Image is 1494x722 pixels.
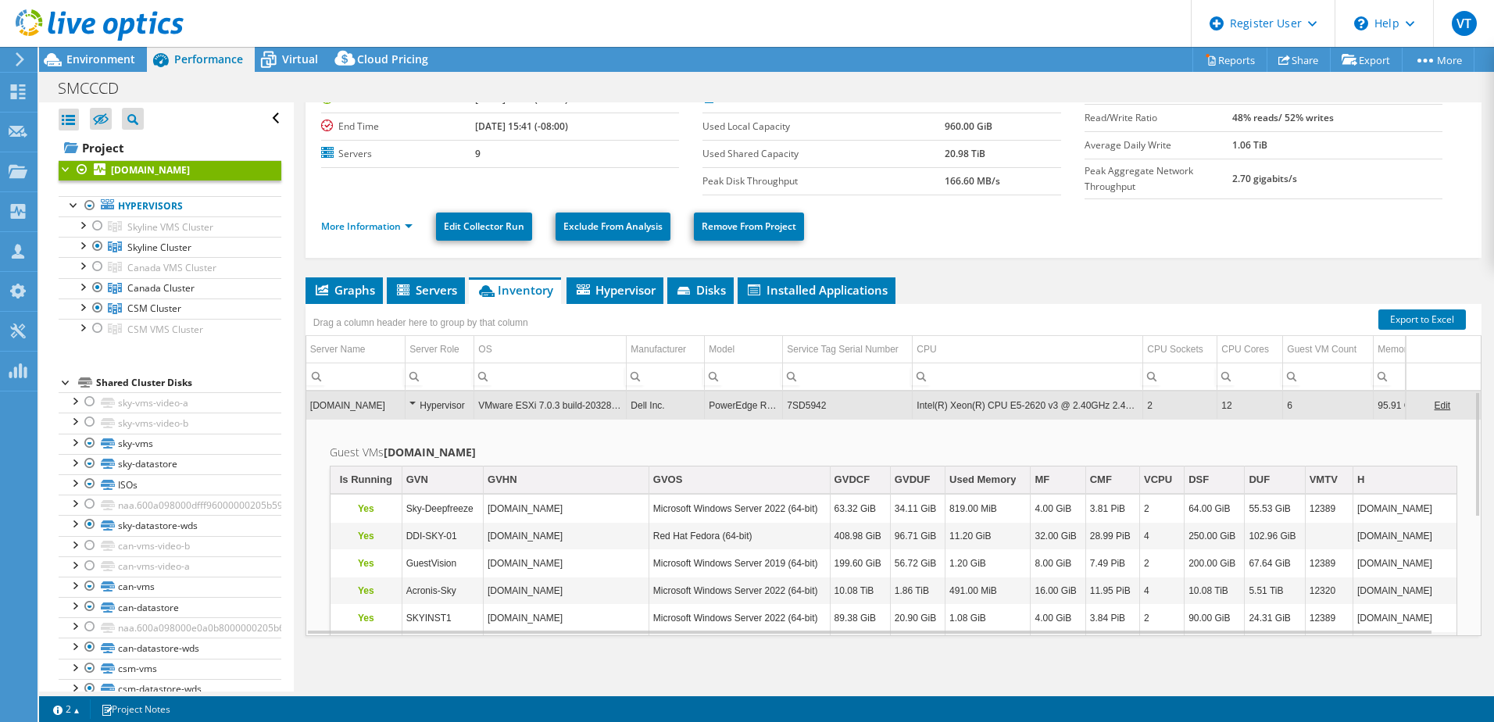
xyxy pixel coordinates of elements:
td: Column VCPU, Value 4 [1139,523,1184,550]
td: Column VCPU, Value 4 [1139,577,1184,605]
span: Installed Applications [745,282,888,298]
td: Column DSF, Value 250.00 GiB [1185,523,1245,550]
div: GVDUF [895,470,931,489]
div: H [1357,470,1364,489]
span: Hypervisor [574,282,656,298]
td: VCPU Column [1139,466,1184,494]
span: Skyline VMS Cluster [127,220,213,234]
td: Column DSF, Value 200.00 GiB [1185,550,1245,577]
b: 1.06 TiB [1232,138,1267,152]
td: Column H, Value sky-essex3.smccd.net [1353,523,1456,550]
div: GVOS [653,470,683,489]
a: can-datastore [59,597,281,617]
td: Column GVDUF, Value 20.90 GiB [890,605,945,632]
td: Column CMF, Value 3.81 PiB [1085,495,1139,523]
a: Project [59,135,281,160]
span: Disks [675,282,726,298]
td: OS Column [474,336,627,363]
a: CSM VMS Cluster [59,319,281,339]
div: Server Role [409,340,459,359]
b: [DATE] 15:40 (-08:00) [475,92,568,105]
td: Column Model, Filter cell [705,363,783,390]
b: 2.70 gigabits/s [1232,172,1297,185]
b: 10 [945,92,956,105]
div: Service Tag Serial Number [787,340,899,359]
td: Column CPU Cores, Filter cell [1217,363,1283,390]
td: Column Is Running, Value Yes [331,577,402,605]
td: Column Manufacturer, Value Dell Inc. [627,391,705,419]
b: 20.98 TiB [945,147,985,160]
span: Virtual [282,52,318,66]
td: Column Memory, Filter cell [1374,363,1431,390]
td: Used Memory Column [945,466,1031,494]
label: Used Shared Capacity [702,146,945,162]
td: Column Used Memory, Value 11.20 GiB [945,523,1031,550]
td: Column GVDCF, Value 89.38 GiB [830,605,890,632]
a: csm-datastore-wds [59,679,281,699]
td: H Column [1353,466,1456,494]
a: [DOMAIN_NAME] [59,160,281,180]
b: [DOMAIN_NAME] [384,445,476,459]
td: VMTV Column [1305,466,1353,494]
td: Column GVN, Value SKYINST1 [402,605,483,632]
td: GVHN Column [484,466,649,494]
span: Canada VMS Cluster [127,261,216,274]
td: GVN Column [402,466,483,494]
td: Server Name Column [306,336,406,363]
label: Peak Aggregate Network Throughput [1085,163,1232,195]
td: Column CMF, Value 11.95 PiB [1085,577,1139,605]
a: sky-vms-video-b [59,413,281,433]
a: Export [1330,48,1403,72]
label: Average Daily Write [1085,138,1232,153]
div: DUF [1249,470,1270,489]
td: Column DSF, Value 10.08 TiB [1185,577,1245,605]
td: Column GVOS, Value Microsoft Windows Server 2022 (64-bit) [649,495,830,523]
div: Memory [1378,340,1411,359]
td: Column VMTV, Value 12320 [1305,577,1353,605]
a: can-vms [59,577,281,597]
td: Column VCPU, Value 2 [1139,550,1184,577]
td: Column GVDCF, Value 408.98 GiB [830,523,890,550]
td: Column GVHN, Value Acronis-Sky.smccd.net [484,577,649,605]
span: Canada Cluster [127,281,195,295]
a: More [1402,48,1474,72]
td: Column GVDUF, Value 56.72 GiB [890,550,945,577]
td: Column VCPU, Value 2 [1139,495,1184,523]
div: Data grid [330,466,1457,660]
td: Column DUF, Value 24.31 GiB [1245,605,1305,632]
a: ISOs [59,474,281,495]
td: Column Service Tag Serial Number, Filter cell [783,363,913,390]
td: CMF Column [1085,466,1139,494]
td: Column Server Name, Filter cell [306,363,406,390]
b: 9 [475,147,481,160]
span: Performance [174,52,243,66]
td: Column Used Memory, Value 1.20 GiB [945,550,1031,577]
td: Column GVHN, Value SKYINST1.studentdomain.smccd.net [484,605,649,632]
div: Hypervisor [409,396,470,415]
td: Column GVHN, Value ddi-sky-01.smccd.net [484,523,649,550]
td: Column VCPU, Value 2 [1139,605,1184,632]
td: Column GVOS, Value Red Hat Fedora (64-bit) [649,523,830,550]
p: Yes [334,581,398,600]
td: Column Is Running, Value Yes [331,495,402,523]
td: Column MF, Value 32.00 GiB [1031,523,1085,550]
td: Column Used Memory, Value 1.08 GiB [945,605,1031,632]
span: Servers [395,282,457,298]
a: Canada VMS Cluster [59,257,281,277]
td: DSF Column [1185,466,1245,494]
td: Column Is Running, Value Yes [331,523,402,550]
div: Server Name [310,340,366,359]
td: Column H, Value sky-essex3.smccd.net [1353,550,1456,577]
td: Column GVN, Value Acronis-Sky [402,577,483,605]
a: More Information [321,220,413,233]
td: Column GVHN, Value GuestVision.smccd.net [484,550,649,577]
div: GVN [406,470,428,489]
a: Project Notes [90,699,181,719]
td: Column CPU Cores, Value 12 [1217,391,1283,419]
td: Column CMF, Value 7.49 PiB [1085,550,1139,577]
td: Column Manufacturer, Filter cell [627,363,705,390]
td: Column CPU Sockets, Value 2 [1143,391,1217,419]
p: Yes [334,609,398,627]
div: Drag a column header here to group by that column [309,312,532,334]
td: Column GVHN, Value sky-deepfreeze.smccd.net [484,495,649,523]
